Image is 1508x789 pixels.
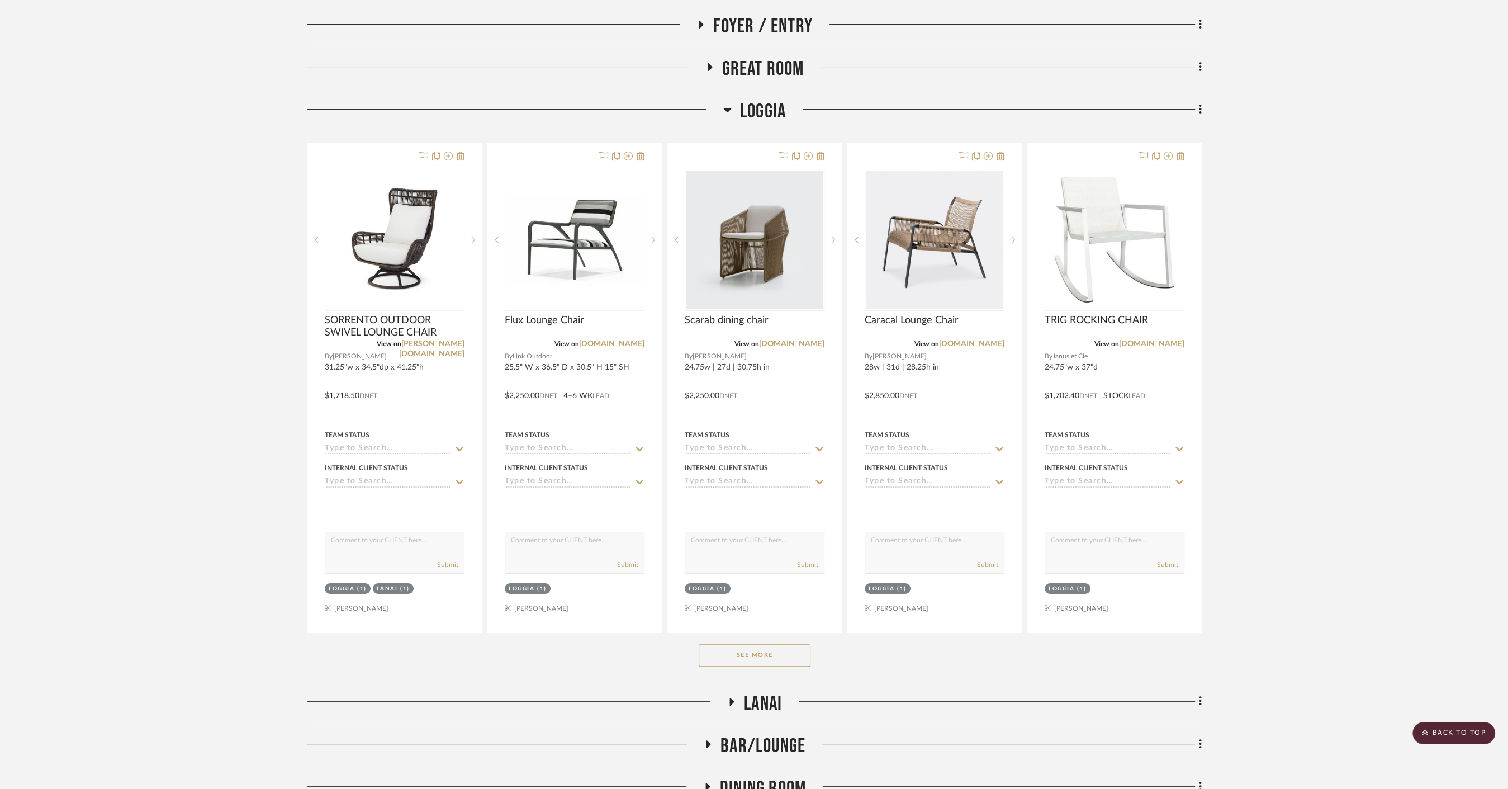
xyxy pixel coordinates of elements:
[699,644,810,667] button: See More
[1157,560,1178,570] button: Submit
[685,314,769,327] span: Scarab dining chair
[505,430,549,440] div: Team Status
[377,341,401,347] span: View on
[357,585,367,593] div: (1)
[325,351,333,362] span: By
[685,444,811,455] input: Type to Search…
[617,560,638,570] button: Submit
[685,351,693,362] span: By
[685,169,824,310] div: 0
[325,444,451,455] input: Type to Search…
[1049,585,1074,593] div: Loggia
[1045,477,1171,488] input: Type to Search…
[865,351,872,362] span: By
[325,314,464,339] span: SORRENTO OUTDOOR SWIVEL LOUNGE CHAIR
[720,734,805,758] span: Bar/Lounge
[505,351,513,362] span: By
[325,430,369,440] div: Team Status
[869,585,894,593] div: Loggia
[713,15,813,39] span: Foyer / Entry
[1077,585,1087,593] div: (1)
[865,430,909,440] div: Team Status
[865,477,991,488] input: Type to Search…
[722,57,804,81] span: Great Room
[554,341,579,347] span: View on
[579,340,644,348] a: [DOMAIN_NAME]
[717,585,727,593] div: (1)
[505,477,631,488] input: Type to Search…
[759,340,824,348] a: [DOMAIN_NAME]
[865,314,959,327] span: Caracal Lounge Chair
[1046,171,1183,309] img: TRIG ROCKING CHAIR
[977,560,998,570] button: Submit
[872,351,927,362] span: [PERSON_NAME]
[740,100,786,124] span: Loggia
[325,477,451,488] input: Type to Search…
[329,585,354,593] div: Loggia
[505,314,584,327] span: Flux Lounge Chair
[685,463,768,473] div: Internal Client Status
[505,444,631,455] input: Type to Search…
[1045,314,1148,327] span: TRIG ROCKING CHAIR
[325,463,408,473] div: Internal Client Status
[685,477,811,488] input: Type to Search…
[693,351,747,362] span: [PERSON_NAME]
[437,560,458,570] button: Submit
[513,351,552,362] span: Link Outdoor
[744,692,782,716] span: Lanai
[685,430,729,440] div: Team Status
[914,341,939,347] span: View on
[505,463,588,473] div: Internal Client Status
[399,340,464,358] a: [PERSON_NAME][DOMAIN_NAME]
[333,351,387,362] span: [PERSON_NAME]
[509,585,534,593] div: Loggia
[1045,430,1089,440] div: Team Status
[1045,463,1128,473] div: Internal Client Status
[686,171,823,309] img: Scarab dining chair
[865,463,948,473] div: Internal Client Status
[1045,351,1052,362] span: By
[734,341,759,347] span: View on
[326,188,463,291] img: SORRENTO OUTDOOR SWIVEL LOUNGE CHAIR
[377,585,398,593] div: Lanai
[797,560,818,570] button: Submit
[939,340,1004,348] a: [DOMAIN_NAME]
[1052,351,1088,362] span: Janus et Cie
[689,585,714,593] div: Loggia
[1412,722,1495,744] scroll-to-top-button: BACK TO TOP
[866,171,1003,309] img: Caracal Lounge Chair
[1094,341,1119,347] span: View on
[1119,340,1184,348] a: [DOMAIN_NAME]
[506,194,643,286] img: Flux Lounge Chair
[1045,444,1171,455] input: Type to Search…
[865,444,991,455] input: Type to Search…
[537,585,547,593] div: (1)
[897,585,907,593] div: (1)
[400,585,410,593] div: (1)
